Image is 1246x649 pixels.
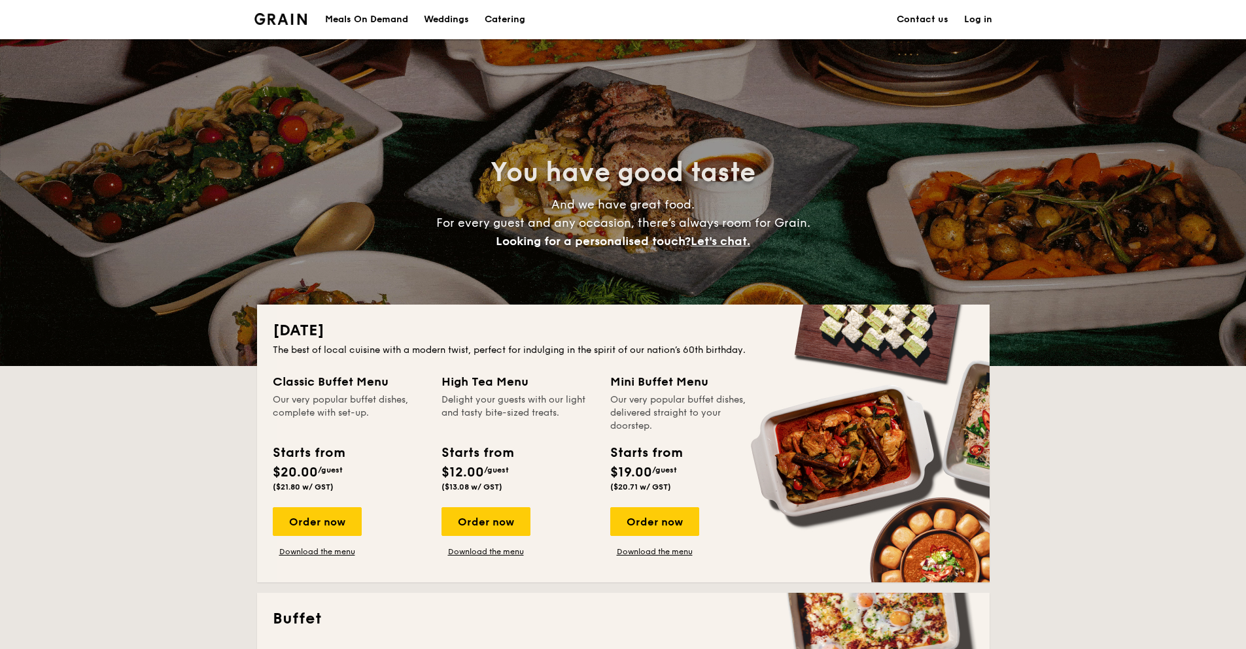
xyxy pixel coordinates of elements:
[652,465,677,474] span: /guest
[273,465,318,480] span: $20.00
[254,13,307,25] a: Logotype
[318,465,343,474] span: /guest
[273,546,362,557] a: Download the menu
[273,443,344,463] div: Starts from
[273,344,974,357] div: The best of local cuisine with a modern twist, perfect for indulging in the spirit of our nation’...
[484,465,509,474] span: /guest
[610,393,763,433] div: Our very popular buffet dishes, delivered straight to your doorstep.
[441,373,595,391] div: High Tea Menu
[610,373,763,391] div: Mini Buffet Menu
[273,320,974,341] h2: [DATE]
[273,608,974,629] h2: Buffet
[610,482,671,491] span: ($20.71 w/ GST)
[441,482,502,491] span: ($13.08 w/ GST)
[273,482,334,491] span: ($21.80 w/ GST)
[441,465,484,480] span: $12.00
[610,465,652,480] span: $19.00
[254,13,307,25] img: Grain
[441,393,595,433] div: Delight your guests with our light and tasty bite-sized treats.
[691,234,750,248] span: Let's chat.
[610,443,682,463] div: Starts from
[441,443,513,463] div: Starts from
[273,507,362,536] div: Order now
[441,546,530,557] a: Download the menu
[610,546,699,557] a: Download the menu
[441,507,530,536] div: Order now
[273,393,426,433] div: Our very popular buffet dishes, complete with set-up.
[610,507,699,536] div: Order now
[273,373,426,391] div: Classic Buffet Menu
